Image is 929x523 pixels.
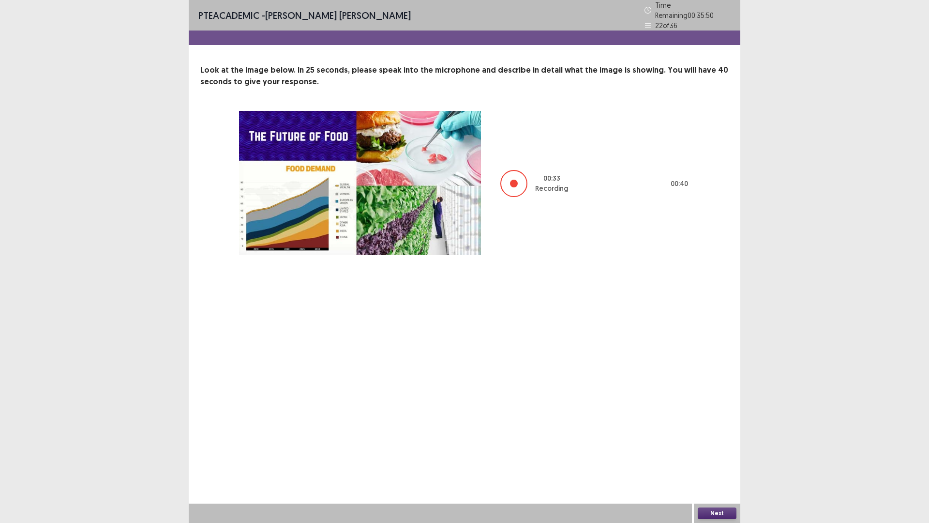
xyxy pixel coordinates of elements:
[239,111,481,255] img: image-description
[671,179,688,189] p: 00 : 40
[698,508,736,519] button: Next
[655,20,677,31] p: 22 of 36
[543,173,560,184] p: 00 : 33
[198,9,259,21] span: PTE academic
[200,64,729,88] p: Look at the image below. In 25 seconds, please speak into the microphone and describe in detail w...
[535,184,568,194] p: Recording
[198,8,411,23] p: - [PERSON_NAME] [PERSON_NAME]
